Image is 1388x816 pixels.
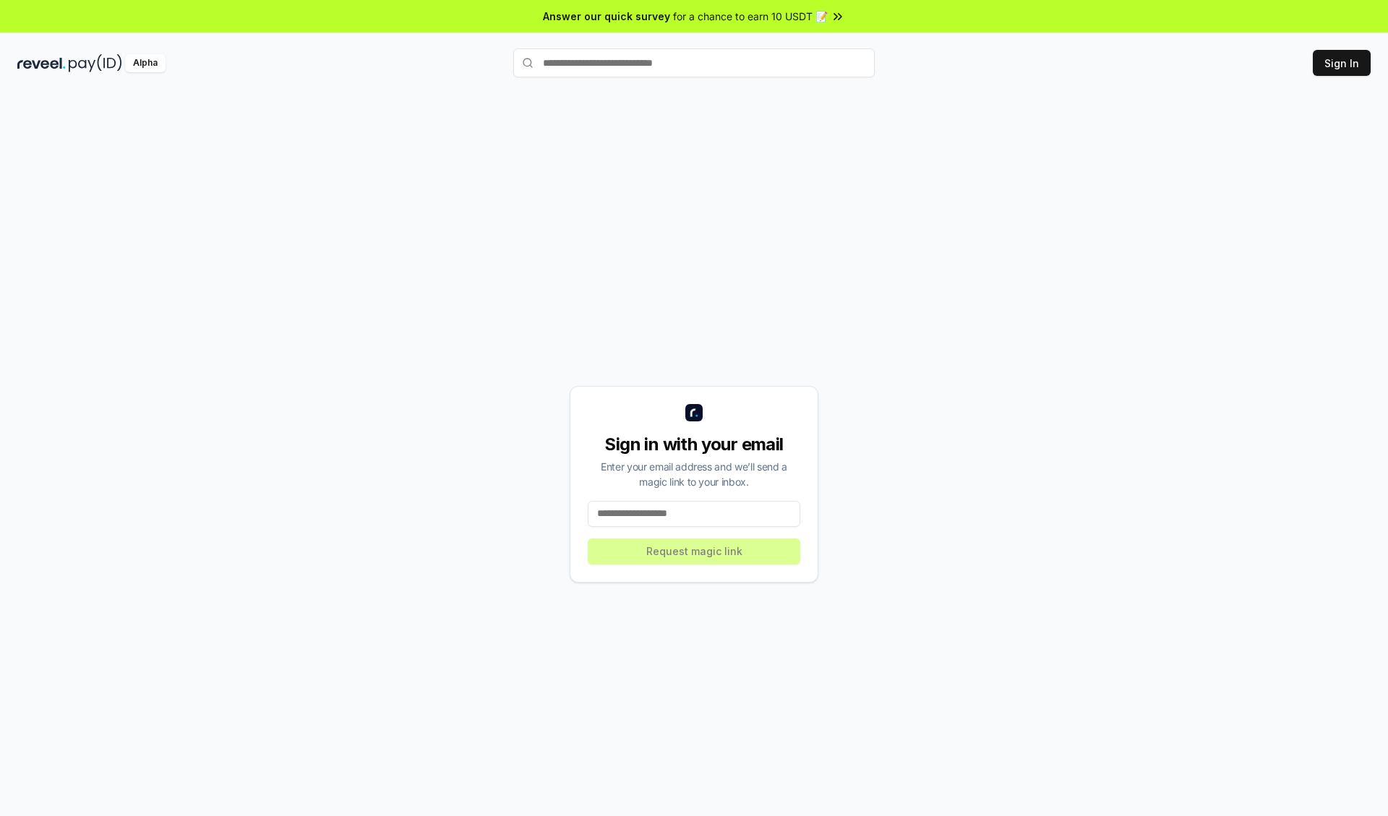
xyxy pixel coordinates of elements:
button: Sign In [1313,50,1371,76]
div: Enter your email address and we’ll send a magic link to your inbox. [588,459,800,489]
div: Sign in with your email [588,433,800,456]
span: Answer our quick survey [543,9,670,24]
img: reveel_dark [17,54,66,72]
span: for a chance to earn 10 USDT 📝 [673,9,828,24]
img: pay_id [69,54,122,72]
div: Alpha [125,54,166,72]
img: logo_small [685,404,703,421]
